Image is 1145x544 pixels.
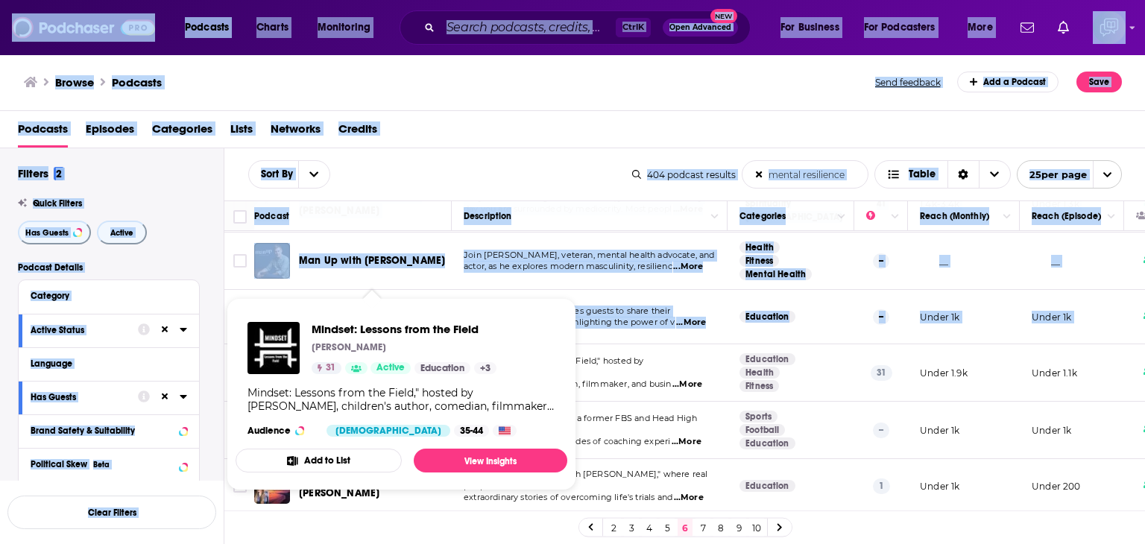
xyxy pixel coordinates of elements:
[1017,160,1122,189] button: open menu
[676,317,706,329] span: ...More
[749,519,764,537] a: 10
[909,169,936,180] span: Table
[920,424,959,437] p: Under 1k
[31,325,128,335] div: Active Status
[739,367,780,379] a: Health
[18,166,64,180] h2: Filters
[660,519,675,537] a: 5
[957,16,1012,39] button: open menu
[1032,367,1077,379] p: Under 1.1k
[624,519,639,537] a: 3
[464,207,511,225] div: Description
[7,496,216,529] button: Clear Filters
[93,460,110,469] div: Beta
[376,361,405,376] span: Active
[112,75,162,89] h1: Podcasts
[866,207,887,225] div: Power Score
[968,17,993,38] span: More
[338,117,377,148] a: Credits
[920,255,948,268] p: __
[871,365,892,380] p: 31
[1015,15,1040,40] a: Show notifications dropdown
[312,341,386,353] p: [PERSON_NAME]
[1018,163,1087,186] span: 25 per page
[1093,11,1126,44] img: User Profile
[739,353,795,365] a: Education
[31,459,87,469] span: Political Skew
[31,286,187,305] button: Category
[739,255,779,267] a: Fitness
[695,519,710,537] a: 7
[920,311,959,323] p: Under 1k
[739,437,795,449] a: Education
[299,253,445,268] a: Man Up with [PERSON_NAME]
[18,117,68,148] a: Podcasts
[110,229,133,237] span: Active
[731,519,746,537] a: 9
[874,160,1011,189] button: Choose View
[86,117,134,148] span: Episodes
[248,160,330,189] h2: Choose List sort
[474,362,496,374] a: +3
[31,388,138,406] button: Has Guests
[464,317,675,327] span: authentic experiences, highlighting the power of v
[152,117,212,148] a: Categories
[18,221,91,244] button: Has Guests
[678,519,693,537] a: 6
[31,358,177,369] div: Language
[249,169,298,180] button: open menu
[663,19,738,37] button: Open AdvancedNew
[739,311,795,323] a: Education
[254,243,290,279] img: Man Up with Randy Ryan
[739,241,780,253] a: Health
[672,436,701,448] span: ...More
[706,208,724,226] button: Column Actions
[739,411,777,423] a: Sports
[247,322,300,374] img: Mindset: Lessons from the Field
[606,519,621,537] a: 2
[271,117,321,148] a: Networks
[31,354,187,373] button: Language
[370,362,411,374] a: Active
[464,250,715,260] span: Join [PERSON_NAME], veteran, mental health advocate, and
[674,492,704,504] span: ...More
[312,322,496,336] span: Mindset: Lessons from the Field
[31,392,128,402] div: Has Guests
[230,117,253,148] a: Lists
[414,449,567,472] a: View Insights
[920,207,989,225] div: Reach (Monthly)
[414,362,470,374] a: Education
[1052,15,1075,40] a: Show notifications dropdown
[886,208,904,226] button: Column Actions
[616,18,651,37] span: Ctrl K
[33,198,82,209] span: Quick Filters
[871,76,945,89] button: Send feedback
[55,75,94,89] h3: Browse
[873,309,889,324] p: --
[249,169,298,180] span: Sort By
[464,261,672,271] span: actor, as he explores modern masculinity, resilienc
[307,16,390,39] button: open menu
[414,10,765,45] div: Search podcasts, credits, & more...
[464,413,697,435] span: Coach [PERSON_NAME] is a former FBS and Head High School
[1032,424,1071,437] p: Under 1k
[673,261,703,273] span: ...More
[1093,11,1126,44] button: Show profile menu
[327,425,450,437] div: [DEMOGRAPHIC_DATA]
[318,17,370,38] span: Monitoring
[299,254,445,267] span: Man Up with [PERSON_NAME]
[441,16,616,39] input: Search podcasts, credits, & more...
[97,221,147,244] button: Active
[873,253,889,268] p: --
[1032,207,1101,225] div: Reach (Episode)
[247,386,555,413] div: Mindset: Lessons from the Field," hosted by [PERSON_NAME], children's author, comedian, filmmaker...
[31,320,138,339] button: Active Status
[12,13,155,42] img: Podchaser - Follow, Share and Rate Podcasts
[25,229,69,237] span: Has Guests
